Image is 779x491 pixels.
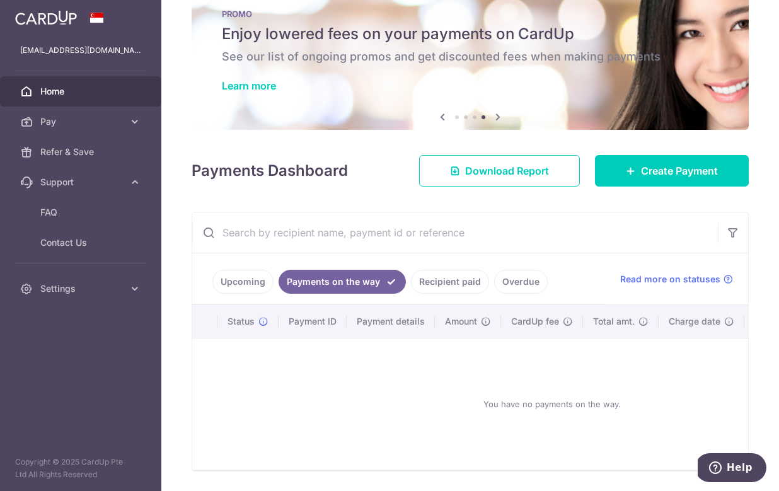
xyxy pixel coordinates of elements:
[222,9,718,19] p: PROMO
[698,453,766,485] iframe: Opens a widget where you can find more information
[192,212,718,253] input: Search by recipient name, payment id or reference
[279,305,347,338] th: Payment ID
[411,270,489,294] a: Recipient paid
[15,10,77,25] img: CardUp
[445,315,477,328] span: Amount
[494,270,548,294] a: Overdue
[40,146,124,158] span: Refer & Save
[620,273,733,286] a: Read more on statuses
[347,305,435,338] th: Payment details
[40,282,124,295] span: Settings
[20,44,141,57] p: [EMAIL_ADDRESS][DOMAIN_NAME]
[511,315,559,328] span: CardUp fee
[222,24,718,44] h5: Enjoy lowered fees on your payments on CardUp
[595,155,749,187] a: Create Payment
[620,273,720,286] span: Read more on statuses
[669,315,720,328] span: Charge date
[222,49,718,64] h6: See our list of ongoing promos and get discounted fees when making payments
[40,176,124,188] span: Support
[40,115,124,128] span: Pay
[222,79,276,92] a: Learn more
[40,206,124,219] span: FAQ
[279,270,406,294] a: Payments on the way
[40,85,124,98] span: Home
[419,155,580,187] a: Download Report
[641,163,718,178] span: Create Payment
[465,163,549,178] span: Download Report
[40,236,124,249] span: Contact Us
[212,270,274,294] a: Upcoming
[192,159,348,182] h4: Payments Dashboard
[593,315,635,328] span: Total amt.
[228,315,255,328] span: Status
